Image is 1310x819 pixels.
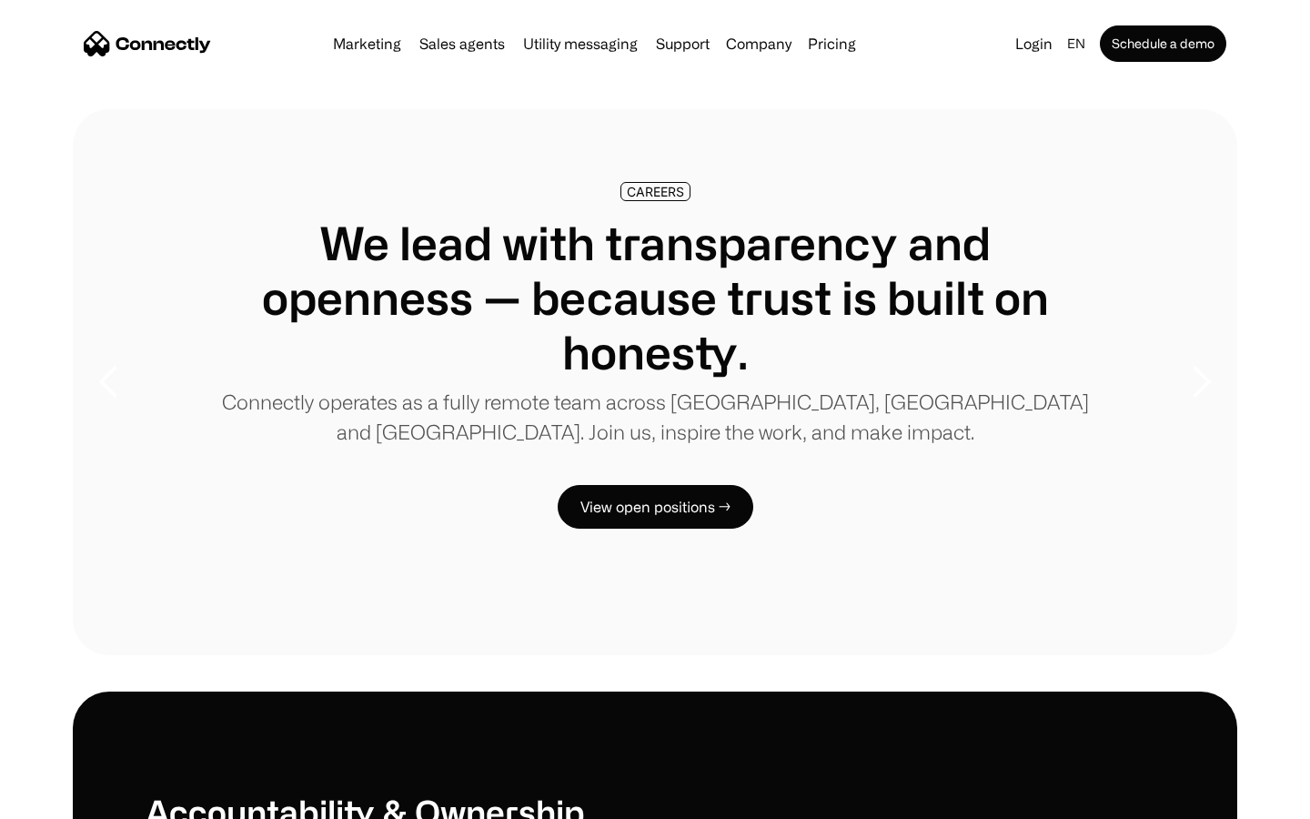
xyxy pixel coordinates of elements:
a: View open positions → [558,485,753,529]
a: Marketing [326,36,408,51]
a: Login [1008,31,1060,56]
a: Utility messaging [516,36,645,51]
div: en [1067,31,1085,56]
ul: Language list [36,787,109,813]
p: Connectly operates as a fully remote team across [GEOGRAPHIC_DATA], [GEOGRAPHIC_DATA] and [GEOGRA... [218,387,1092,447]
a: Support [649,36,717,51]
a: Schedule a demo [1100,25,1226,62]
div: Company [726,31,791,56]
div: CAREERS [627,185,684,198]
a: Sales agents [412,36,512,51]
h1: We lead with transparency and openness — because trust is built on honesty. [218,216,1092,379]
a: Pricing [801,36,863,51]
aside: Language selected: English [18,785,109,813]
